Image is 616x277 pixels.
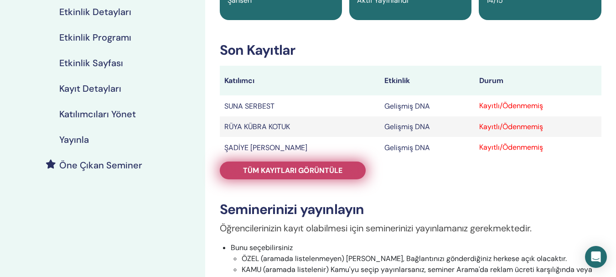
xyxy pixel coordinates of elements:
[59,6,131,18] font: Etkinlik Detayları
[220,41,295,59] font: Son Kayıtlar
[243,166,342,175] font: Tüm kayıtları görüntüle
[220,200,364,218] font: Seminerinizi yayınlayın
[59,31,131,43] font: Etkinlik Programı
[585,246,607,268] div: Open Intercom Messenger
[59,134,89,146] font: Yayınla
[224,122,290,131] font: RÜYA KÜBRA KOTUK
[479,76,503,85] font: Durum
[59,57,123,69] font: Etkinlik Sayfası
[384,101,430,111] font: Gelişmiş DNA
[220,222,532,234] font: Öğrencilerinizin kayıt olabilmesi için seminerinizi yayınlamanız gerekmektedir.
[59,108,136,120] font: Katılımcıları Yönet
[384,143,430,152] font: Gelişmiş DNA
[479,122,543,131] font: Kayıtlı/Ödenmemiş
[242,254,567,263] font: ÖZEL (aramada listelenmeyen) [PERSON_NAME], Bağlantınızı gönderdiğiniz herkese açık olacaktır.
[384,76,410,85] font: Etkinlik
[224,76,254,85] font: Katılımcı
[384,122,430,131] font: Gelişmiş DNA
[224,101,274,111] font: SUNA SERBEST
[224,143,307,152] font: ŞADİYE [PERSON_NAME]
[220,162,366,179] a: Tüm kayıtları görüntüle
[59,83,121,94] font: Kayıt Detayları
[479,101,543,110] font: Kayıtlı/Ödenmemiş
[479,142,543,152] font: Kayıtlı/Ödenmemiş
[59,159,142,171] font: Öne Çıkan Seminer
[231,243,293,252] font: Bunu seçebilirsiniz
